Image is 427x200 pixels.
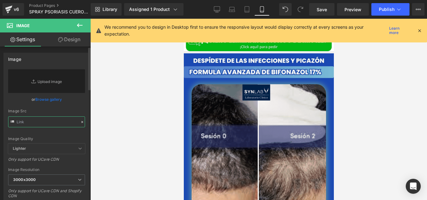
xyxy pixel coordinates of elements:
span: Preview [344,6,361,13]
a: Tablet [239,3,254,16]
a: Browse gallery [35,94,62,105]
p: We recommend you to design in Desktop first to ensure the responsive layout would display correct... [104,24,387,37]
span: Save [317,6,327,13]
div: Image Quality [8,137,85,141]
span: SPRAY PSORIASIS CUERO CABELLUDO [29,9,89,14]
div: Image Src [8,109,85,113]
span: Library [103,7,117,12]
a: v6 [3,3,24,16]
b: 3000x3000 [13,177,36,182]
button: Redo [294,3,307,16]
div: v6 [13,5,20,13]
span: Publish [379,7,394,12]
b: Lighter [13,146,26,151]
a: Learn more [387,27,412,34]
button: Undo [279,3,292,16]
button: More [412,3,424,16]
a: Design [47,32,92,46]
a: New Library [91,3,122,16]
a: Mobile [254,3,269,16]
a: Desktop [209,3,224,16]
a: Product Pages [29,3,101,8]
button: Publish [371,3,409,16]
div: Assigned 1 Product [129,6,178,12]
div: Open Intercom Messenger [406,179,421,194]
input: Link [8,116,85,127]
span: Image [16,23,30,28]
a: Laptop [224,3,239,16]
div: or [8,96,85,103]
div: Image Resolution [8,168,85,172]
div: Only support for UCare CDN [8,157,85,166]
a: Preview [337,3,369,16]
div: Image [8,53,21,62]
